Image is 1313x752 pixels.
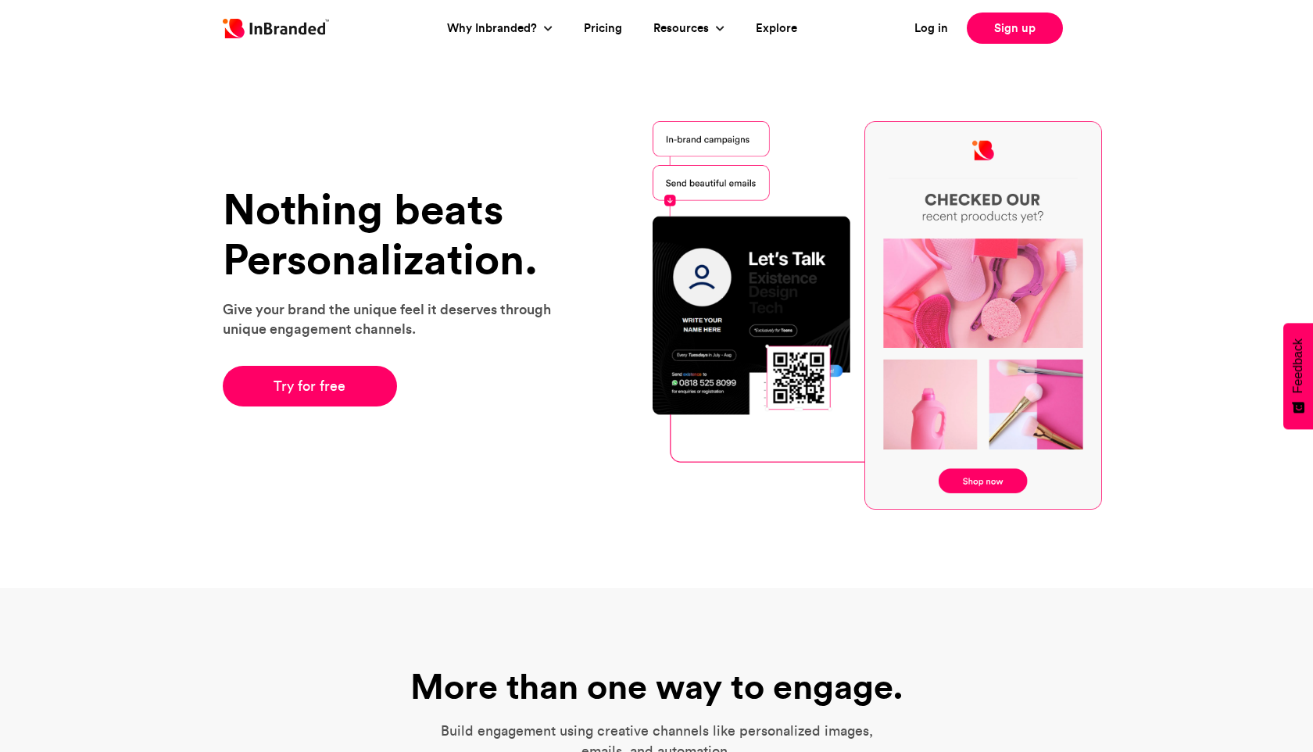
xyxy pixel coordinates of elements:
[1291,338,1305,393] span: Feedback
[447,20,541,38] a: Why Inbranded?
[756,20,797,38] a: Explore
[914,20,948,38] a: Log in
[653,20,713,38] a: Resources
[967,13,1063,44] a: Sign up
[1283,323,1313,429] button: Feedback - Show survey
[223,19,329,38] img: Inbranded
[383,666,930,707] h1: More than one way to engage.
[223,184,571,284] h1: Nothing beats Personalization.
[223,366,397,406] a: Try for free
[584,20,622,38] a: Pricing
[223,299,571,338] p: Give your brand the unique feel it deserves through unique engagement channels.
